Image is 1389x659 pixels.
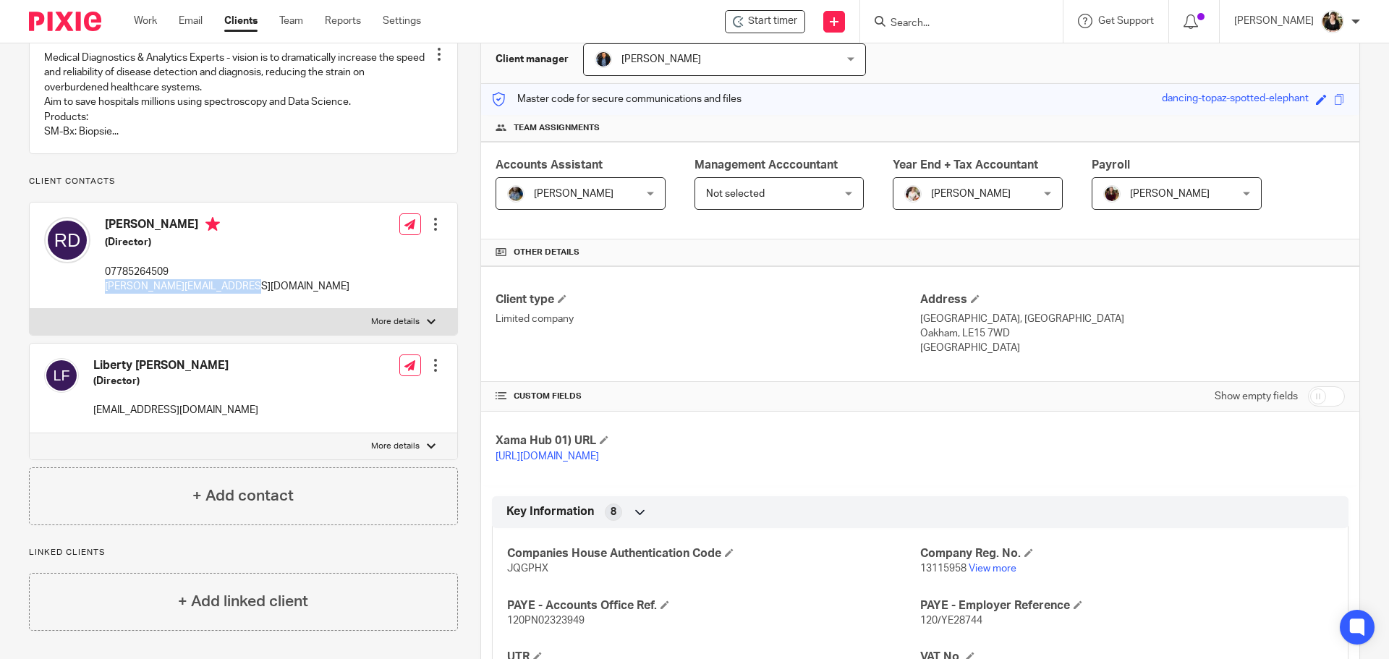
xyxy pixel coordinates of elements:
img: martin-hickman.jpg [595,51,612,68]
span: Management Acccountant [694,159,838,171]
h4: CUSTOM FIELDS [496,391,920,402]
span: Other details [514,247,579,258]
p: [GEOGRAPHIC_DATA], [GEOGRAPHIC_DATA] [920,312,1345,326]
p: [GEOGRAPHIC_DATA] [920,341,1345,355]
h4: PAYE - Accounts Office Ref. [507,598,920,613]
span: 120PN02323949 [507,616,585,626]
p: [EMAIL_ADDRESS][DOMAIN_NAME] [93,403,258,417]
p: 07785264509 [105,265,349,279]
p: Master code for secure communications and files [492,92,742,106]
p: Oakham, LE15 7WD [920,326,1345,341]
a: Settings [383,14,421,28]
input: Search [889,17,1019,30]
span: [PERSON_NAME] [534,189,613,199]
span: Key Information [506,504,594,519]
span: Get Support [1098,16,1154,26]
span: [PERSON_NAME] [1130,189,1210,199]
h3: Client manager [496,52,569,67]
span: Year End + Tax Accountant [893,159,1038,171]
img: Jaskaran%20Singh.jpeg [507,185,524,203]
span: Accounts Assistant [496,159,603,171]
img: svg%3E [44,217,90,263]
h4: [PERSON_NAME] [105,217,349,235]
h4: Company Reg. No. [920,546,1333,561]
h4: Client type [496,292,920,307]
h4: + Add linked client [178,590,308,613]
a: Work [134,14,157,28]
p: Limited company [496,312,920,326]
a: Team [279,14,303,28]
div: Sierra Medical Ltd [725,10,805,33]
label: Show empty fields [1215,389,1298,404]
a: View more [969,564,1016,574]
span: [PERSON_NAME] [931,189,1011,199]
img: Helen%20Campbell.jpeg [1321,10,1344,33]
img: Kayleigh%20Henson.jpeg [904,185,922,203]
span: Payroll [1092,159,1130,171]
h4: Liberty [PERSON_NAME] [93,358,258,373]
p: Linked clients [29,547,458,558]
span: Not selected [706,189,765,199]
i: Primary [205,217,220,231]
div: dancing-topaz-spotted-elephant [1162,91,1309,108]
span: Start timer [748,14,797,29]
a: Email [179,14,203,28]
p: More details [371,441,420,452]
img: MaxAcc_Sep21_ElliDeanPhoto_030.jpg [1103,185,1121,203]
h5: (Director) [93,374,258,388]
span: Team assignments [514,122,600,134]
span: 13115958 [920,564,967,574]
p: [PERSON_NAME] [1234,14,1314,28]
img: Pixie [29,12,101,31]
a: Clients [224,14,258,28]
span: JQGPHX [507,564,548,574]
img: svg%3E [44,358,79,393]
span: 120/YE28744 [920,616,982,626]
span: 8 [611,505,616,519]
h4: PAYE - Employer Reference [920,598,1333,613]
h4: Address [920,292,1345,307]
h4: + Add contact [192,485,294,507]
h5: (Director) [105,235,349,250]
h4: Xama Hub 01) URL [496,433,920,448]
p: Client contacts [29,176,458,187]
h4: Companies House Authentication Code [507,546,920,561]
p: [PERSON_NAME][EMAIL_ADDRESS][DOMAIN_NAME] [105,279,349,294]
a: [URL][DOMAIN_NAME] [496,451,599,462]
a: Reports [325,14,361,28]
p: More details [371,316,420,328]
span: [PERSON_NAME] [621,54,701,64]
